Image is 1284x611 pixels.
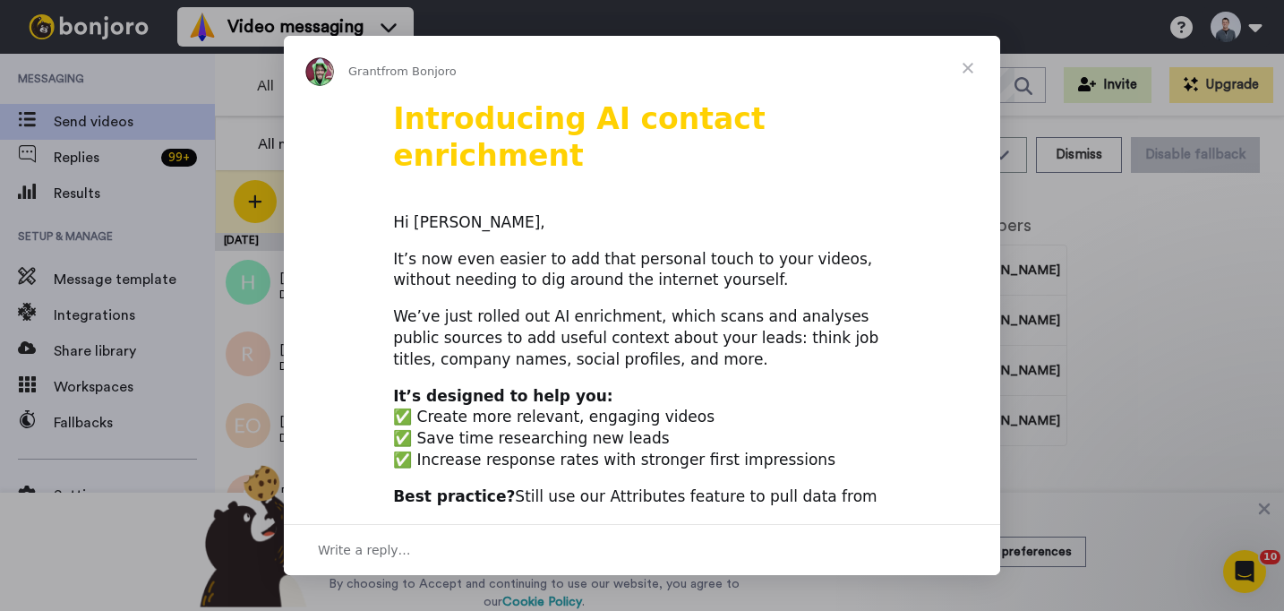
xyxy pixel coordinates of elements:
div: ✅ Create more relevant, engaging videos ✅ Save time researching new leads ✅ Increase response rat... [393,386,891,471]
b: Best practice? [393,487,515,505]
b: It’s designed to help you: [393,387,612,405]
span: from Bonjoro [381,65,457,78]
b: Introducing AI contact enrichment [393,101,766,173]
img: Profile image for Grant [305,57,334,86]
div: It’s now even easier to add that personal touch to your videos, without needing to dig around the... [393,249,891,292]
div: Open conversation and reply [284,524,1000,575]
div: Hi [PERSON_NAME], [393,212,891,234]
div: We’ve just rolled out AI enrichment, which scans and analyses public sources to add useful contex... [393,306,891,370]
div: Still use our Attributes feature to pull data from your CRM or other tools. However, this new AI ... [393,486,891,550]
span: Close [936,36,1000,100]
span: Write a reply… [318,538,411,562]
span: Grant [348,65,381,78]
